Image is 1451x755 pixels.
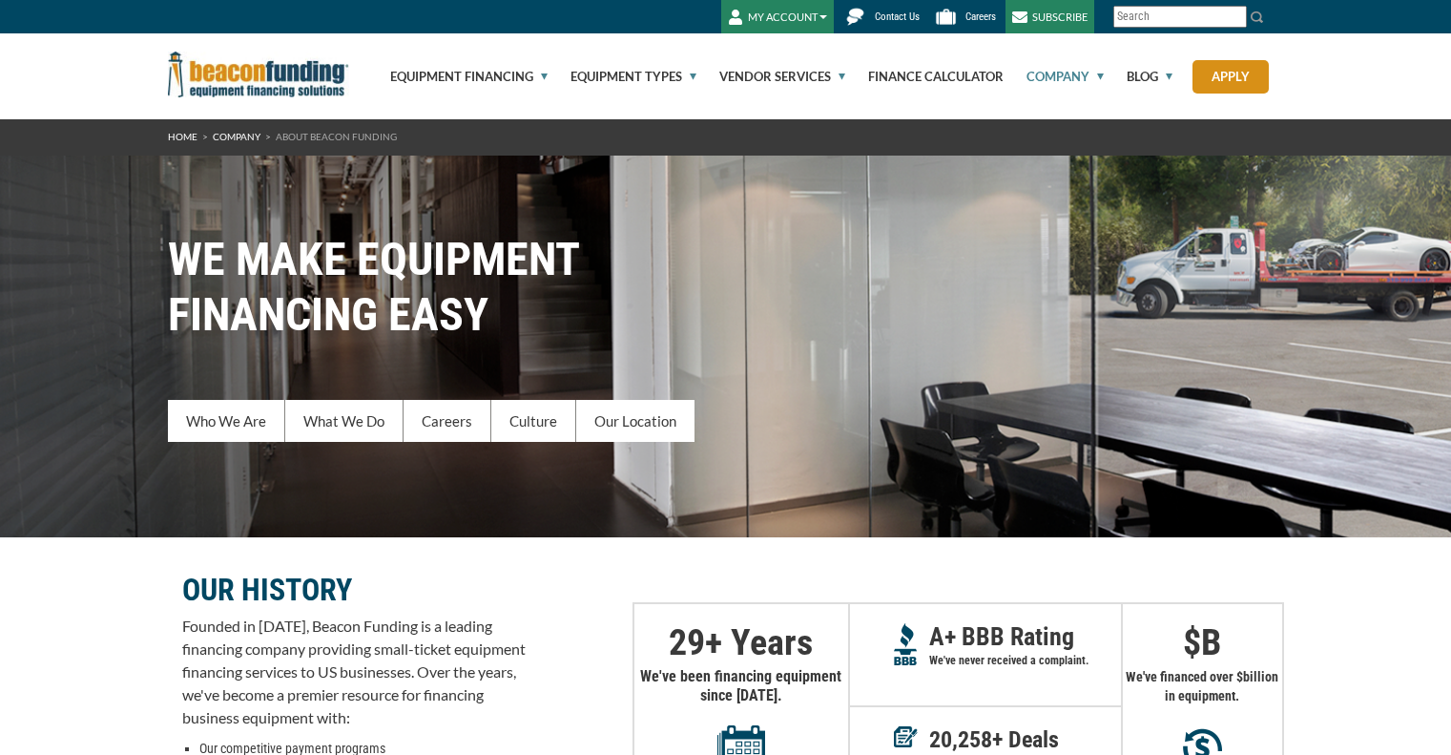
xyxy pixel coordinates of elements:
[929,730,1121,749] p: + Deals
[697,33,845,119] a: Vendor Services
[894,623,918,665] img: A+ Reputation BBB
[368,33,548,119] a: Equipment Financing
[285,400,404,442] a: What We Do
[549,33,696,119] a: Equipment Types
[1105,33,1172,119] a: Blog
[1250,10,1265,25] img: Search
[168,131,197,142] a: HOME
[875,10,920,23] span: Contact Us
[929,627,1121,646] p: A+ BBB Rating
[168,65,349,80] a: Beacon Funding Corporation
[929,726,992,753] span: 20,258
[168,400,285,442] a: Who We Are
[634,633,848,652] p: + Years
[1113,6,1247,28] input: Search
[276,131,397,142] span: About Beacon Funding
[168,52,349,97] img: Beacon Funding Corporation
[1123,667,1282,705] p: We've financed over $ billion in equipment.
[182,578,526,601] p: OUR HISTORY
[182,615,526,729] p: Founded in [DATE], Beacon Funding is a leading financing company providing small-ticket equipment...
[576,400,694,442] a: Our Location
[894,726,918,747] img: Deals in Equipment Financing
[1005,33,1104,119] a: Company
[168,232,1284,343] h1: WE MAKE EQUIPMENT FINANCING EASY
[1192,60,1269,94] a: Apply
[929,651,1121,670] p: We've never received a complaint.
[846,33,1004,119] a: Finance Calculator
[669,621,705,663] span: 29
[965,10,996,23] span: Careers
[491,400,576,442] a: Culture
[404,400,491,442] a: Careers
[213,131,260,142] a: Company
[1123,633,1282,652] p: $ B
[1227,10,1242,25] a: Clear search text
